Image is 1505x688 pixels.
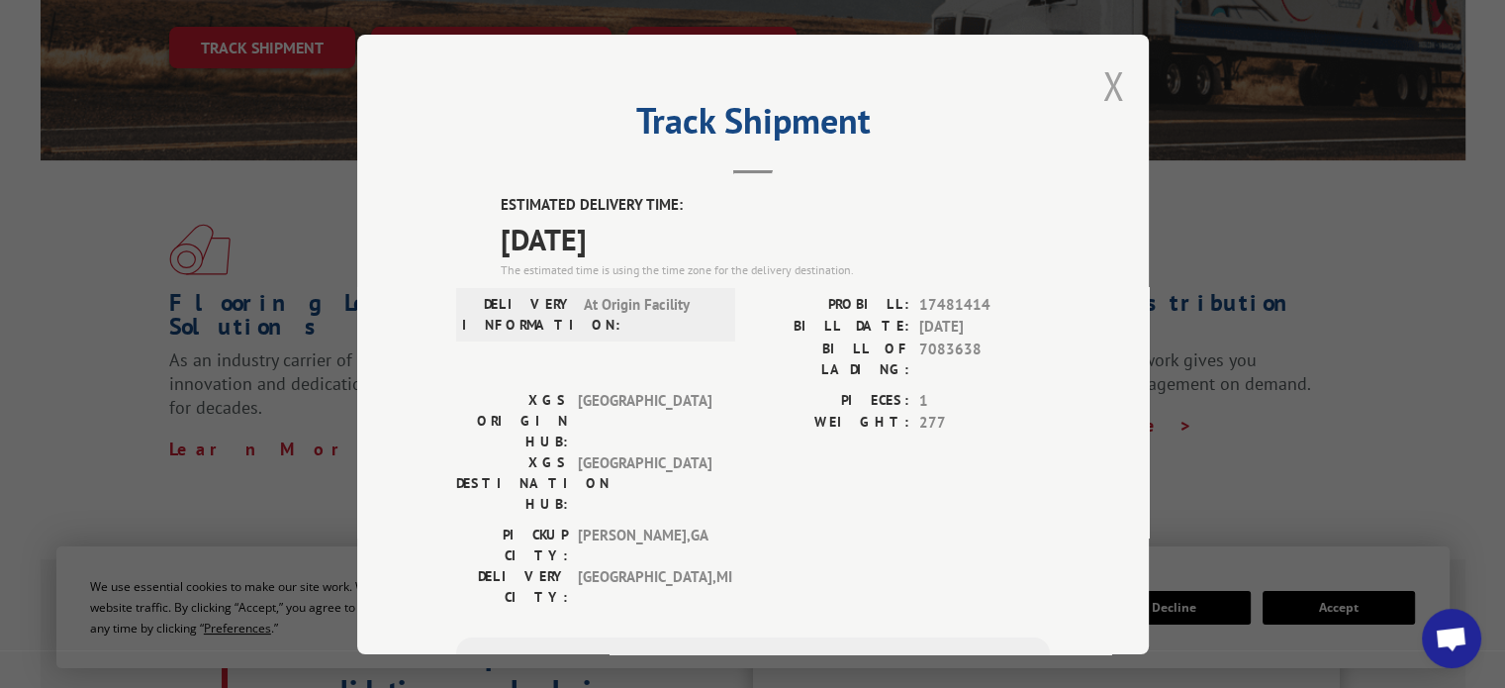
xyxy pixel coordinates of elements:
span: [GEOGRAPHIC_DATA] [578,389,711,451]
label: BILL DATE: [753,316,909,339]
div: Open chat [1422,609,1481,668]
label: PIECES: [753,389,909,412]
span: 277 [919,412,1050,435]
span: 1 [919,389,1050,412]
span: At Origin Facility [584,293,717,335]
button: Close modal [1102,59,1124,112]
label: XGS DESTINATION HUB: [456,451,568,514]
span: [GEOGRAPHIC_DATA] [578,451,711,514]
label: XGS ORIGIN HUB: [456,389,568,451]
label: PICKUP CITY: [456,524,568,565]
span: [GEOGRAPHIC_DATA] , MI [578,565,711,607]
h2: Track Shipment [456,107,1050,145]
span: 7083638 [919,338,1050,379]
label: PROBILL: [753,293,909,316]
span: [DATE] [501,216,1050,260]
div: The estimated time is using the time zone for the delivery destination. [501,260,1050,278]
label: DELIVERY CITY: [456,565,568,607]
span: [PERSON_NAME] , GA [578,524,711,565]
label: ESTIMATED DELIVERY TIME: [501,194,1050,217]
span: 17481414 [919,293,1050,316]
label: BILL OF LADING: [753,338,909,379]
label: DELIVERY INFORMATION: [462,293,574,335]
label: WEIGHT: [753,412,909,435]
span: [DATE] [919,316,1050,339]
